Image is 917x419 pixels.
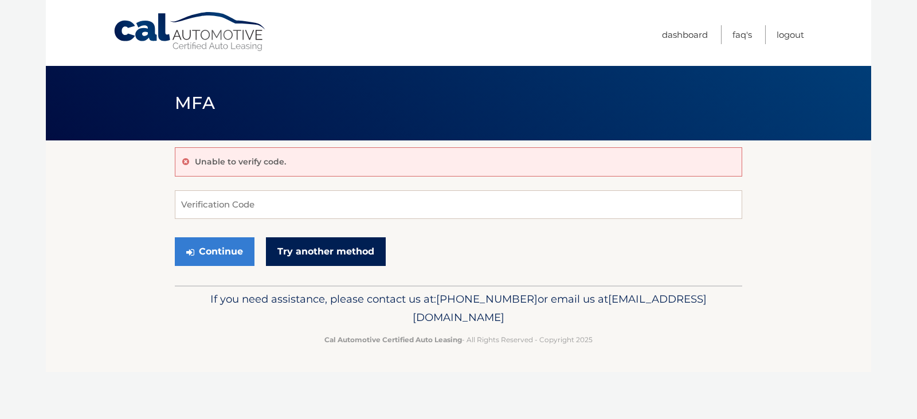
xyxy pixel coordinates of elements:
[732,25,752,44] a: FAQ's
[182,334,735,346] p: - All Rights Reserved - Copyright 2025
[195,156,286,167] p: Unable to verify code.
[175,237,254,266] button: Continue
[266,237,386,266] a: Try another method
[113,11,268,52] a: Cal Automotive
[324,335,462,344] strong: Cal Automotive Certified Auto Leasing
[777,25,804,44] a: Logout
[175,190,742,219] input: Verification Code
[182,290,735,327] p: If you need assistance, please contact us at: or email us at
[436,292,538,306] span: [PHONE_NUMBER]
[413,292,707,324] span: [EMAIL_ADDRESS][DOMAIN_NAME]
[662,25,708,44] a: Dashboard
[175,92,215,113] span: MFA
